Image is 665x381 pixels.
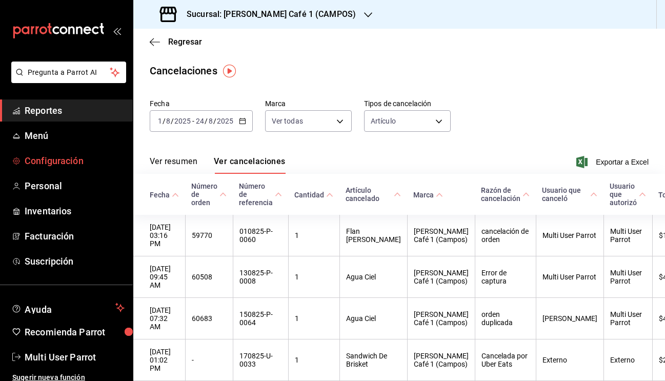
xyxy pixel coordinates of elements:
[288,215,339,256] th: 1
[28,67,110,78] span: Pregunta a Parrot AI
[233,256,288,298] th: 130825-P-0008
[536,298,603,339] th: [PERSON_NAME]
[178,8,356,21] h3: Sucursal: [PERSON_NAME] Café 1 (CAMPOS)
[216,117,234,125] input: ----
[288,339,339,381] th: 1
[223,65,236,77] img: Tooltip marker
[150,63,217,78] div: Cancelaciones
[25,104,125,117] span: Reportes
[25,254,125,268] span: Suscripción
[407,256,475,298] th: [PERSON_NAME] Café 1 (Campos)
[25,154,125,168] span: Configuración
[133,339,185,381] th: [DATE] 01:02 PM
[578,156,649,168] button: Exportar a Excel
[133,256,185,298] th: [DATE] 09:45 AM
[339,256,407,298] th: Agua Ciel
[25,129,125,143] span: Menú
[7,74,126,85] a: Pregunta a Parrot AI
[150,100,253,107] label: Fecha
[133,298,185,339] th: [DATE] 07:32 AM
[192,117,194,125] span: -
[288,256,339,298] th: 1
[481,186,530,203] span: Razón de cancelación
[407,339,475,381] th: [PERSON_NAME] Café 1 (Campos)
[171,117,174,125] span: /
[150,156,197,174] button: Ver resumen
[185,298,233,339] th: 60683
[603,339,652,381] th: Externo
[288,298,339,339] th: 1
[25,179,125,193] span: Personal
[536,256,603,298] th: Multi User Parrot
[339,215,407,256] th: Flan [PERSON_NAME]
[475,256,536,298] th: Error de captura
[174,117,191,125] input: ----
[185,339,233,381] th: -
[168,37,202,47] span: Regresar
[11,62,126,83] button: Pregunta a Parrot AI
[407,298,475,339] th: [PERSON_NAME] Café 1 (Campos)
[205,117,208,125] span: /
[407,215,475,256] th: [PERSON_NAME] Café 1 (Campos)
[346,186,401,203] span: Artículo cancelado
[163,117,166,125] span: /
[213,117,216,125] span: /
[265,100,352,107] label: Marca
[413,191,443,199] span: Marca
[133,215,185,256] th: [DATE] 03:16 PM
[150,191,179,199] span: Fecha
[25,325,125,339] span: Recomienda Parrot
[371,116,396,126] span: Artículo
[233,298,288,339] th: 150825-P-0064
[239,182,282,207] span: Número de referencia
[475,298,536,339] th: orden duplicada
[603,215,652,256] th: Multi User Parrot
[536,215,603,256] th: Multi User Parrot
[272,116,303,126] span: Ver todas
[536,339,603,381] th: Externo
[233,215,288,256] th: 010825-P-0060
[364,100,451,107] label: Tipos de cancelación
[25,204,125,218] span: Inventarios
[294,191,333,199] span: Cantidad
[603,256,652,298] th: Multi User Parrot
[185,215,233,256] th: 59770
[150,156,286,174] div: navigation tabs
[185,256,233,298] th: 60508
[475,215,536,256] th: cancelación de orden
[603,298,652,339] th: Multi User Parrot
[25,229,125,243] span: Facturación
[233,339,288,381] th: 170825-U-0033
[150,37,202,47] button: Regresar
[542,186,597,203] span: Usuario que canceló
[339,298,407,339] th: Agua Ciel
[157,117,163,125] input: --
[475,339,536,381] th: Cancelada por Uber Eats
[610,182,646,207] span: Usuario que autorizó
[191,182,227,207] span: Número de orden
[25,302,111,314] span: Ayuda
[113,27,121,35] button: open_drawer_menu
[208,117,213,125] input: --
[25,350,125,364] span: Multi User Parrot
[214,156,286,174] button: Ver cancelaciones
[339,339,407,381] th: Sandwich De Brisket
[166,117,171,125] input: --
[195,117,205,125] input: --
